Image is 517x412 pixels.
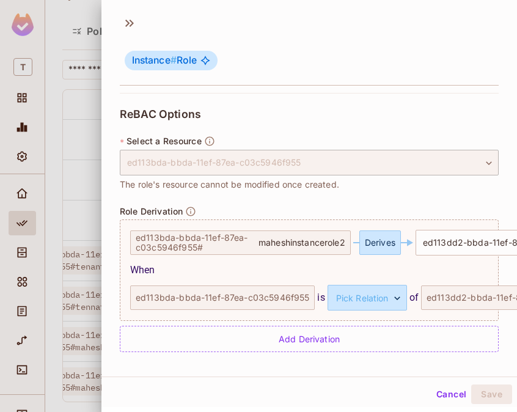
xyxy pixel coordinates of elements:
div: ed113bda-bbda-11ef-87ea-c03c5946f955 # [130,230,351,255]
button: Save [471,384,512,404]
span: Role Derivation [120,207,183,216]
span: Instance [132,54,177,66]
div: ed113bda-bbda-11ef-87ea-c03c5946f955 [130,285,315,310]
div: Add Derivation [120,326,499,352]
span: maheshinstancerole2 [258,238,345,248]
div: Derives [359,230,401,255]
div: ed113bda-bbda-11ef-87ea-c03c5946f955 [120,150,499,175]
span: Role [132,54,197,67]
span: Select a Resource [127,136,202,146]
button: Cancel [431,384,471,404]
span: ReBAC Options [120,108,201,120]
span: The role's resource cannot be modified once created. [120,178,339,191]
span: # [170,54,177,66]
